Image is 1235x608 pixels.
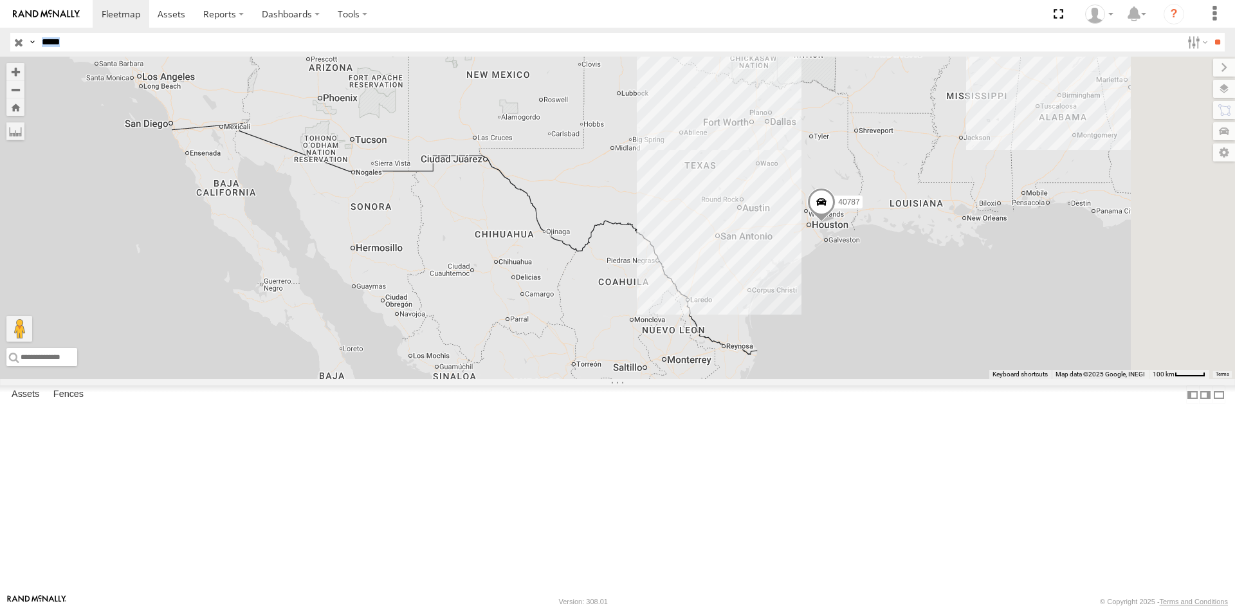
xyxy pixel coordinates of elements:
[1212,385,1225,404] label: Hide Summary Table
[1199,385,1212,404] label: Dock Summary Table to the Right
[6,80,24,98] button: Zoom out
[1153,371,1175,378] span: 100 km
[1186,385,1199,404] label: Dock Summary Table to the Left
[6,122,24,140] label: Measure
[838,198,859,207] span: 40787
[1100,598,1228,605] div: © Copyright 2025 -
[6,316,32,342] button: Drag Pegman onto the map to open Street View
[1182,33,1210,51] label: Search Filter Options
[1056,371,1145,378] span: Map data ©2025 Google, INEGI
[1149,370,1209,379] button: Map Scale: 100 km per 44 pixels
[13,10,80,19] img: rand-logo.svg
[1081,5,1118,24] div: Carlos Ortiz
[27,33,37,51] label: Search Query
[5,386,46,404] label: Assets
[1164,4,1184,24] i: ?
[1216,372,1229,377] a: Terms (opens in new tab)
[47,386,90,404] label: Fences
[7,595,66,608] a: Visit our Website
[6,98,24,116] button: Zoom Home
[993,370,1048,379] button: Keyboard shortcuts
[1213,143,1235,161] label: Map Settings
[1160,598,1228,605] a: Terms and Conditions
[559,598,608,605] div: Version: 308.01
[6,63,24,80] button: Zoom in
